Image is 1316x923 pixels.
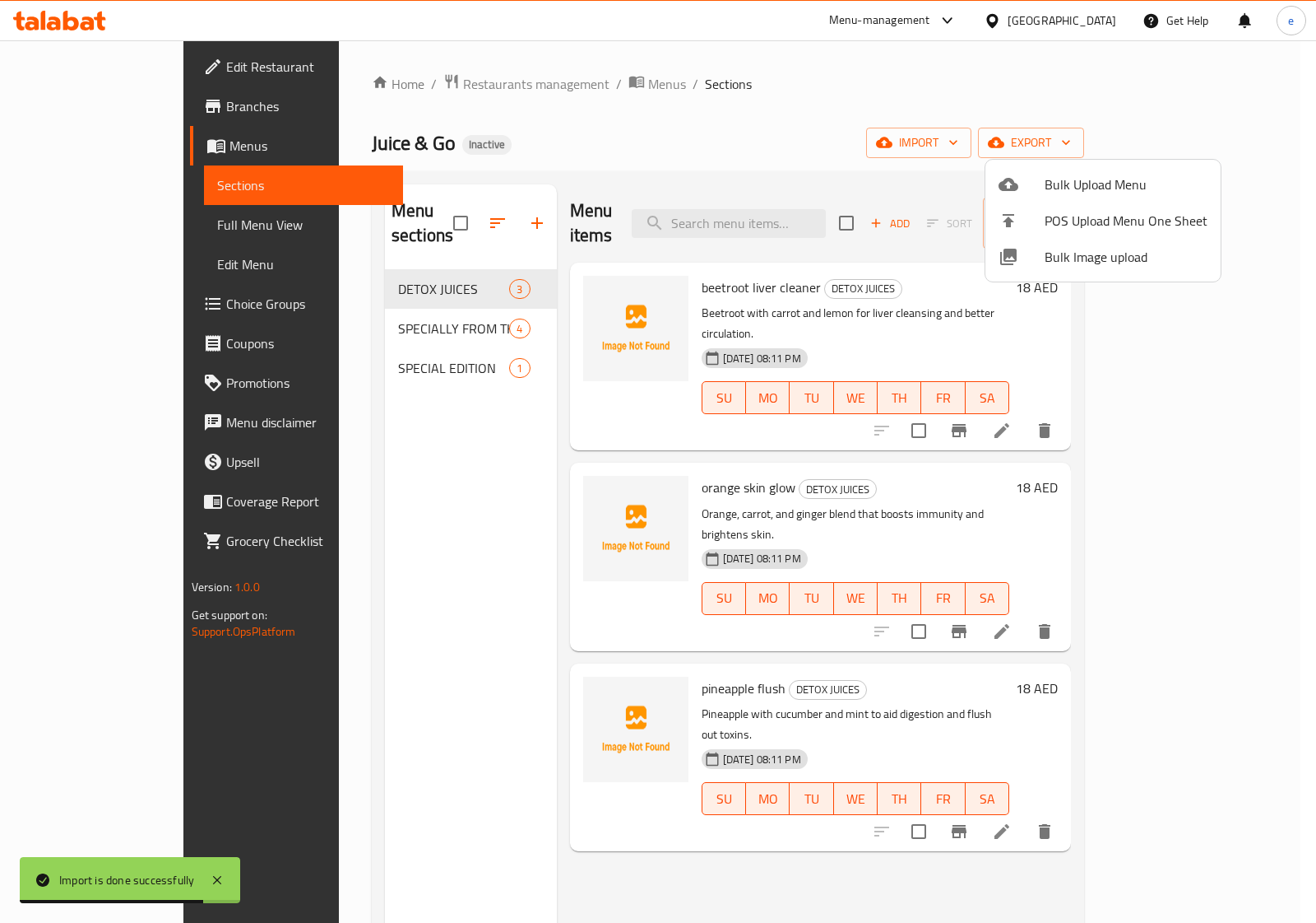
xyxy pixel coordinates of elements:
[1045,247,1207,267] span: Bulk Image upload
[59,871,194,889] div: Import is done successfully
[985,203,1221,239] li: POS Upload Menu One Sheet
[1045,211,1207,231] span: POS Upload Menu One Sheet
[1045,175,1207,194] span: Bulk Upload Menu
[985,166,1221,203] li: Upload bulk menu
